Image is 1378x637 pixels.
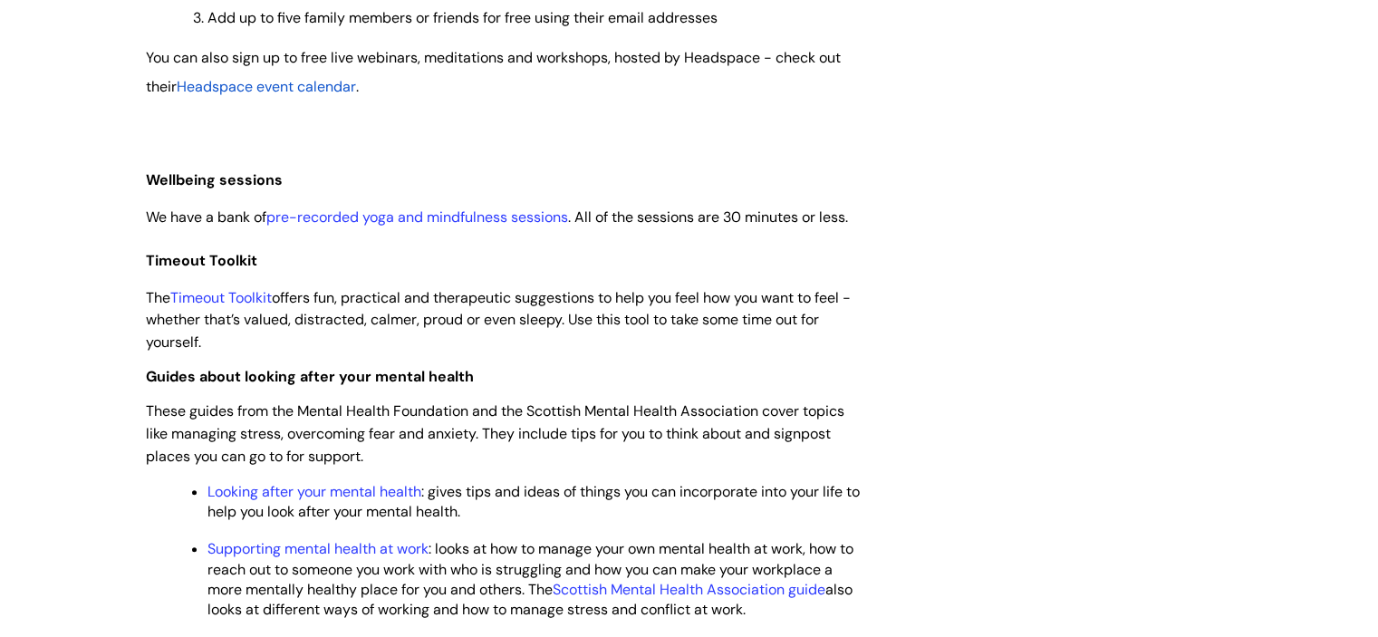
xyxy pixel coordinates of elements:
span: We have a bank of . All of the sessions are 30 minutes or less. [146,208,848,227]
a: Scottish Mental Health Association guide [553,580,825,599]
span: Add up to five family members or friends for free using their email addresses [207,8,718,27]
a: Looking after your mental health [207,482,421,501]
span: You can also sign up to free live webinars, meditations and workshops, hosted by Headspace - chec... [146,48,841,96]
span: : looks at how to manage your own mental health at work, how to reach out to someone you work wit... [207,539,853,618]
span: Timeout Toolkit [146,251,257,270]
span: These guides from the Mental Health Foundation and the Scottish Mental Health Association cover t... [146,401,844,466]
a: pre-recorded yoga and mindfulness sessions [266,208,568,227]
span: Headspace event calendar [177,77,356,96]
span: The offers fun, practical and therapeutic suggestions to help you feel how you want to feel - whe... [146,288,851,352]
span: . [356,77,359,96]
span: Guides about looking after your mental health [146,367,474,386]
span: : gives tips and ideas of things you can incorporate into your life to help you look after your m... [207,482,860,521]
a: Headspace event calendar [177,75,356,97]
span: Wellbeing sessions [146,170,283,189]
a: Supporting mental health at work [207,539,429,558]
a: Timeout Toolkit [170,288,272,307]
